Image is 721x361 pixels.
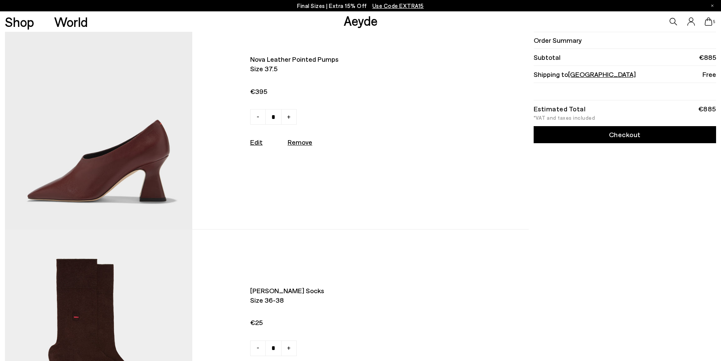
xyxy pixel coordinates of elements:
span: + [287,343,291,352]
a: - [250,109,266,125]
li: Order Summary [534,32,716,49]
a: Shop [5,15,34,28]
span: + [287,112,291,121]
span: - [257,112,259,121]
span: Size 37.5 [250,64,454,73]
span: Nova leather pointed pumps [250,55,454,64]
a: + [281,109,297,125]
span: €885 [699,53,716,62]
span: €25 [250,318,454,327]
u: Remove [288,138,312,146]
a: Edit [250,138,263,146]
a: + [281,341,297,356]
span: [PERSON_NAME] socks [250,286,454,295]
span: Navigate to /collections/ss25-final-sizes [372,2,424,9]
p: Final Sizes | Extra 15% Off [297,1,424,11]
a: - [250,341,266,356]
span: Size 36-38 [250,295,454,305]
div: *VAT and taxes included [534,115,716,120]
div: €885 [698,106,716,111]
div: Estimated Total [534,106,586,111]
span: Shipping to [534,70,636,79]
a: World [54,15,88,28]
span: €395 [250,87,454,96]
span: [GEOGRAPHIC_DATA] [568,70,636,78]
span: 5 [712,20,716,24]
a: 5 [705,17,712,26]
span: Free [702,70,716,79]
a: Aeyde [344,13,378,28]
li: Subtotal [534,49,716,66]
span: - [257,343,259,352]
a: Checkout [534,126,716,143]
